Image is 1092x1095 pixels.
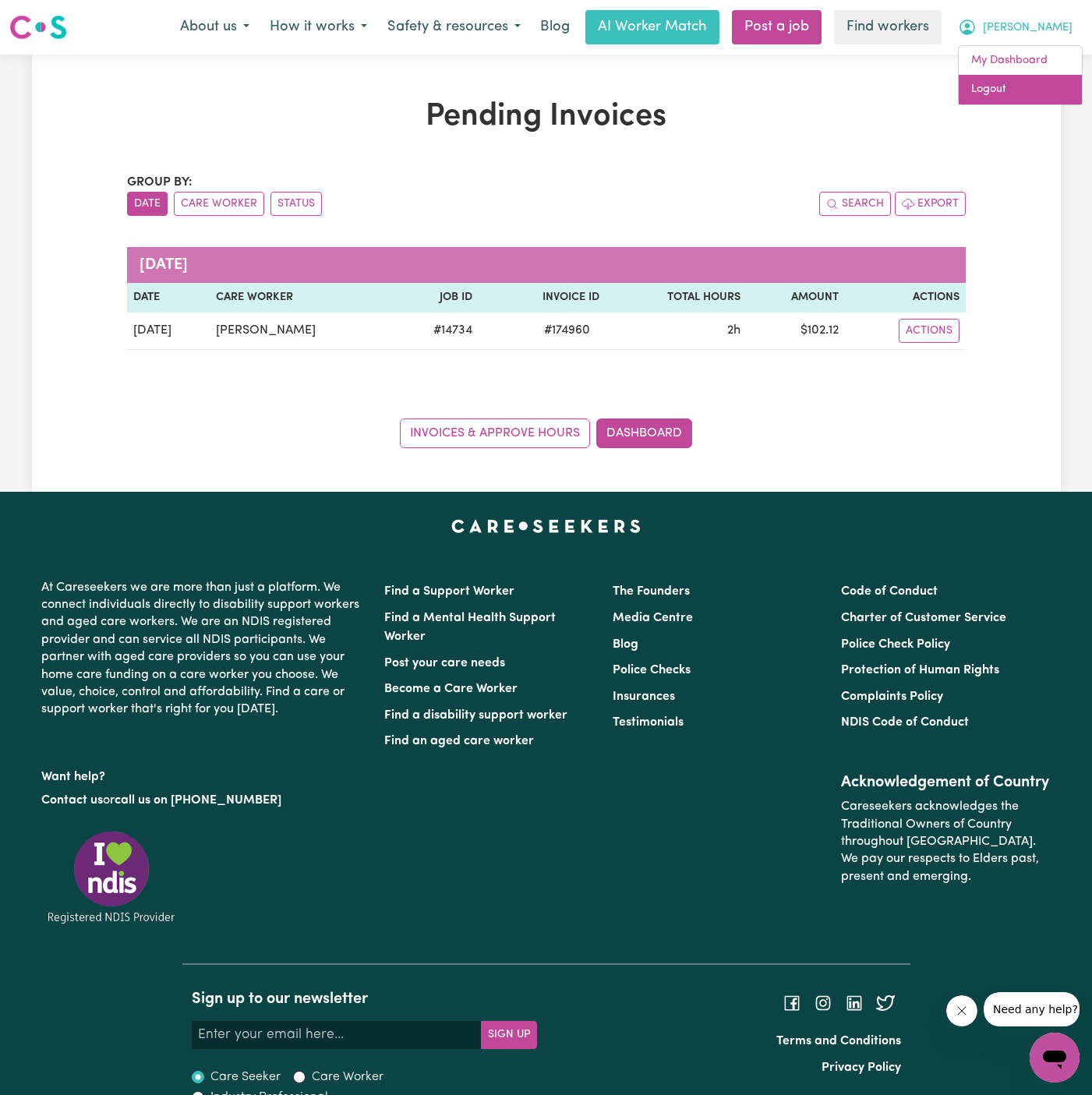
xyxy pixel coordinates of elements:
[899,319,959,343] button: Actions
[41,786,366,815] p: or
[394,313,479,350] td: # 14734
[841,612,1006,624] a: Charter of Customer Service
[210,313,394,350] td: [PERSON_NAME]
[814,996,832,1008] a: Follow Careseekers on Instagram
[479,283,606,313] th: Invoice ID
[384,735,534,747] a: Find an aged care worker
[747,283,845,313] th: Amount
[946,995,977,1026] iframe: Close message
[400,419,590,448] a: Invoices & Approve Hours
[747,313,845,350] td: $ 102.12
[613,716,684,729] a: Testimonials
[451,520,641,532] a: Careseekers home page
[834,10,942,44] a: Find workers
[127,98,966,136] h1: Pending Invoices
[127,283,210,313] th: Date
[613,691,675,703] a: Insurances
[394,283,479,313] th: Job ID
[9,13,67,41] img: Careseekers logo
[959,46,1082,76] a: My Dashboard
[948,11,1083,44] button: My Account
[606,283,747,313] th: Total Hours
[822,1061,901,1074] a: Privacy Policy
[481,1021,537,1049] button: Subscribe
[613,585,690,598] a: The Founders
[585,10,719,44] a: AI Worker Match
[127,247,966,283] caption: [DATE]
[41,762,366,786] p: Want help?
[260,11,377,44] button: How it works
[535,321,599,340] span: # 174960
[384,657,505,669] a: Post your care needs
[210,1068,281,1086] label: Care Seeker
[783,996,801,1008] a: Follow Careseekers on Facebook
[819,192,891,216] button: Search
[727,324,740,337] span: 2 hours
[192,990,537,1008] h2: Sign up to our newsletter
[776,1035,901,1047] a: Terms and Conditions
[841,638,950,651] a: Police Check Policy
[384,585,514,598] a: Find a Support Worker
[984,992,1080,1026] iframe: Message from company
[983,19,1073,37] span: [PERSON_NAME]
[958,45,1083,105] div: My Account
[170,11,260,44] button: About us
[9,9,67,45] a: Careseekers logo
[613,664,691,676] a: Police Checks
[384,683,518,695] a: Become a Care Worker
[384,612,556,643] a: Find a Mental Health Support Worker
[377,11,531,44] button: Safety & resources
[1030,1033,1080,1083] iframe: Button to launch messaging window
[531,10,579,44] a: Blog
[174,192,264,216] button: sort invoices by care worker
[384,709,567,722] a: Find a disability support worker
[127,313,210,350] td: [DATE]
[876,996,895,1008] a: Follow Careseekers on Twitter
[959,75,1082,104] a: Logout
[841,773,1051,792] h2: Acknowledgement of Country
[210,283,394,313] th: Care Worker
[841,691,943,703] a: Complaints Policy
[41,794,103,807] a: Contact us
[841,716,969,729] a: NDIS Code of Conduct
[312,1068,383,1086] label: Care Worker
[115,794,281,807] a: call us on [PHONE_NUMBER]
[895,192,966,216] button: Export
[613,638,638,651] a: Blog
[841,664,999,676] a: Protection of Human Rights
[41,828,182,926] img: Registered NDIS provider
[845,996,864,1008] a: Follow Careseekers on LinkedIn
[841,792,1051,892] p: Careseekers acknowledges the Traditional Owners of Country throughout [GEOGRAPHIC_DATA]. We pay o...
[192,1021,482,1049] input: Enter your email here...
[732,10,822,44] a: Post a job
[41,573,366,725] p: At Careseekers we are more than just a platform. We connect individuals directly to disability su...
[596,419,692,448] a: Dashboard
[127,176,193,189] span: Group by:
[845,283,965,313] th: Actions
[127,192,168,216] button: sort invoices by date
[270,192,322,216] button: sort invoices by paid status
[613,612,693,624] a: Media Centre
[841,585,938,598] a: Code of Conduct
